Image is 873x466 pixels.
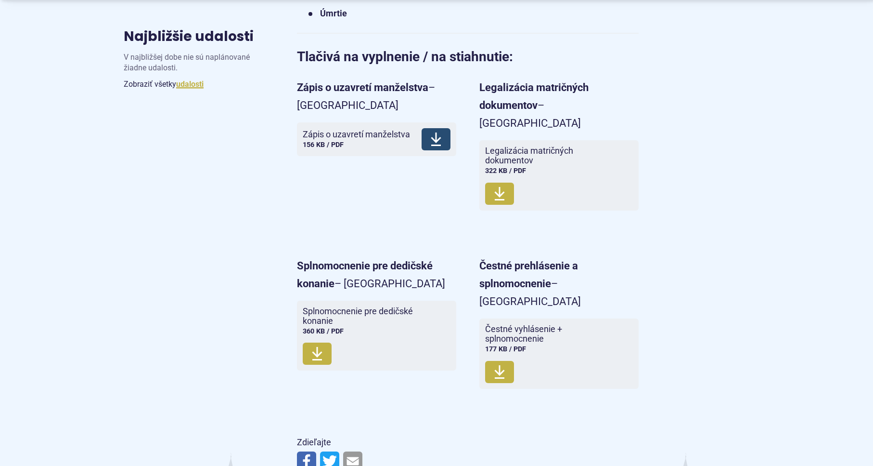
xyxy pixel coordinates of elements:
[297,257,456,293] p: – [GEOGRAPHIC_DATA]
[176,80,204,89] a: Zobraziť všetky udalosti
[297,81,428,93] strong: Zápis o uzavretí manželstva
[124,52,266,78] p: V najbližšej dobe nie sú naplánované žiadne udalosti.
[124,29,254,44] h3: Najbližšie udalosti
[485,146,621,165] span: Legalizácia matričných dokumentov
[303,327,344,335] span: 360 KB / PDF
[303,130,410,139] span: Zápis o uzavretí manželstva
[479,81,589,111] strong: Legalizácia matričných dokumentov
[124,78,266,91] p: Zobraziť všetky
[485,167,526,175] span: 322 KB / PDF
[297,79,456,115] p: – [GEOGRAPHIC_DATA]
[479,319,639,388] a: Čestné vyhlásenie + splnomocnenie177 KB / PDF
[320,8,347,18] strong: Úmrtie
[297,122,456,156] a: Zápis o uzavretí manželstva156 KB / PDF
[479,140,639,210] a: Legalizácia matričných dokumentov322 KB / PDF
[485,345,526,353] span: 177 KB / PDF
[303,141,344,149] span: 156 KB / PDF
[479,79,639,133] p: – [GEOGRAPHIC_DATA]
[297,260,433,290] strong: Splnomocnenie pre dedičské konanie
[297,435,639,450] p: Zdieľajte
[479,257,639,311] p: – [GEOGRAPHIC_DATA]
[297,301,456,371] a: Splnomocnenie pre dedičské konanie360 KB / PDF
[303,306,439,326] span: Splnomocnenie pre dedičské konanie
[297,49,513,65] strong: Tlačivá na vyplnenie / na stiahnutie:
[485,324,621,344] span: Čestné vyhlásenie + splnomocnenie
[479,260,578,290] strong: Čestné prehlásenie a splnomocnenie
